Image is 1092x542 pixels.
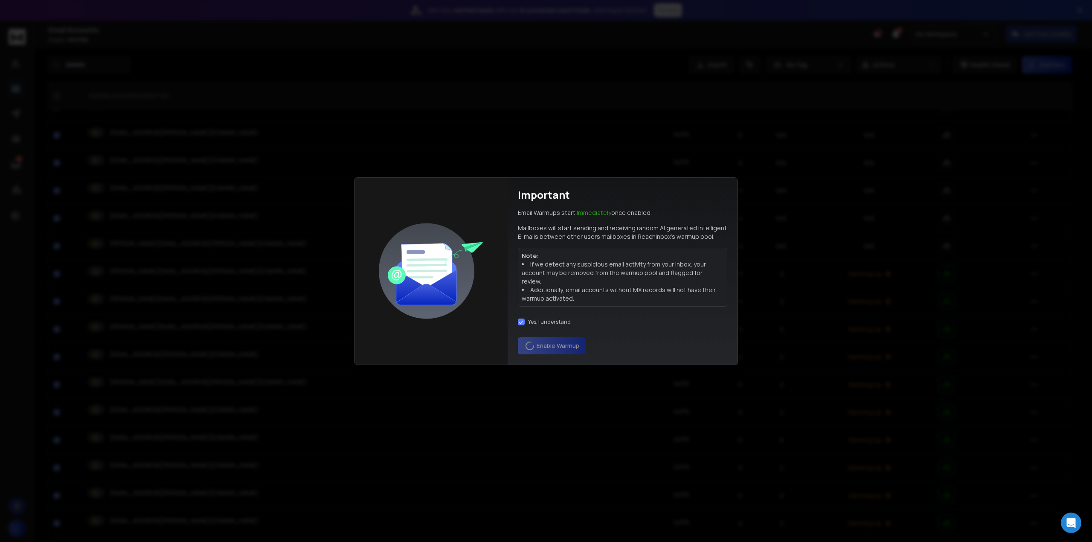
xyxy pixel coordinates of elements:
p: Email Warmups start once enabled. [518,209,652,217]
h1: Important [518,188,570,202]
span: Immediately [577,209,611,217]
li: Additionally, email accounts without MX records will not have their warmup activated. [522,286,723,303]
li: If we detect any suspicious email activity from your inbox, your account may be removed from the ... [522,260,723,286]
p: Mailboxes will start sending and receiving random AI generated intelligent E-mails between other ... [518,224,727,241]
label: Yes, I understand [528,319,571,325]
div: Open Intercom Messenger [1061,513,1081,533]
p: Note: [522,252,723,260]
